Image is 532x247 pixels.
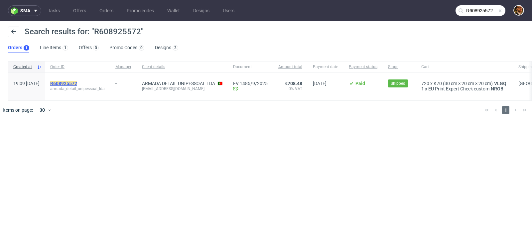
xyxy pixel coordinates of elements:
[79,43,99,53] a: Offers0
[391,80,405,86] span: Shipped
[285,81,302,86] span: €708.48
[50,81,78,86] a: R608925572
[421,81,429,86] span: 720
[313,64,338,70] span: Payment date
[142,86,222,91] div: [EMAIL_ADDRESS][DOMAIN_NAME]
[278,64,302,70] span: Amount total
[428,86,489,91] span: EU Print Expert Check custom
[142,64,222,70] span: Client details
[13,64,34,70] span: Created at
[44,5,64,16] a: Tasks
[434,81,493,86] span: K70 (30 cm × 20 cm × 20 cm)
[189,5,213,16] a: Designs
[36,105,48,115] div: 30
[8,5,41,16] button: sma
[40,43,68,53] a: Line Items1
[50,81,77,86] mark: R608925572
[313,81,327,86] span: [DATE]
[123,5,158,16] a: Promo codes
[489,86,505,91] a: NROB
[25,46,28,50] div: 1
[388,64,411,70] span: Stage
[233,64,268,70] span: Document
[95,46,97,50] div: 0
[219,5,238,16] a: Users
[514,6,523,15] img: Matteo Corsico
[64,46,66,50] div: 1
[25,27,144,36] span: Search results for: "R608925572"
[174,46,177,50] div: 3
[421,81,508,86] div: x
[50,64,105,70] span: Order ID
[233,81,268,86] a: FV 1485/9/2025
[502,106,509,114] span: 1
[349,64,377,70] span: Payment status
[163,5,184,16] a: Wallet
[155,43,178,53] a: Designs3
[421,86,508,91] div: x
[95,5,117,16] a: Orders
[493,81,508,86] a: VLGQ
[421,64,508,70] span: Cart
[115,78,131,86] div: -
[8,43,29,53] a: Orders1
[11,7,20,15] img: logo
[109,43,144,53] a: Promo Codes0
[142,81,215,86] a: ARMADA DETAIL UNIPESSOAL LDA
[3,107,33,113] span: Items on page:
[69,5,90,16] a: Offers
[278,86,302,91] span: 0% VAT
[140,46,143,50] div: 0
[355,81,365,86] span: Paid
[115,64,131,70] span: Manager
[50,86,105,91] span: armada_detail_unipessoal_lda
[20,8,30,13] span: sma
[13,81,40,86] span: 19:09 [DATE]
[421,86,424,91] span: 1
